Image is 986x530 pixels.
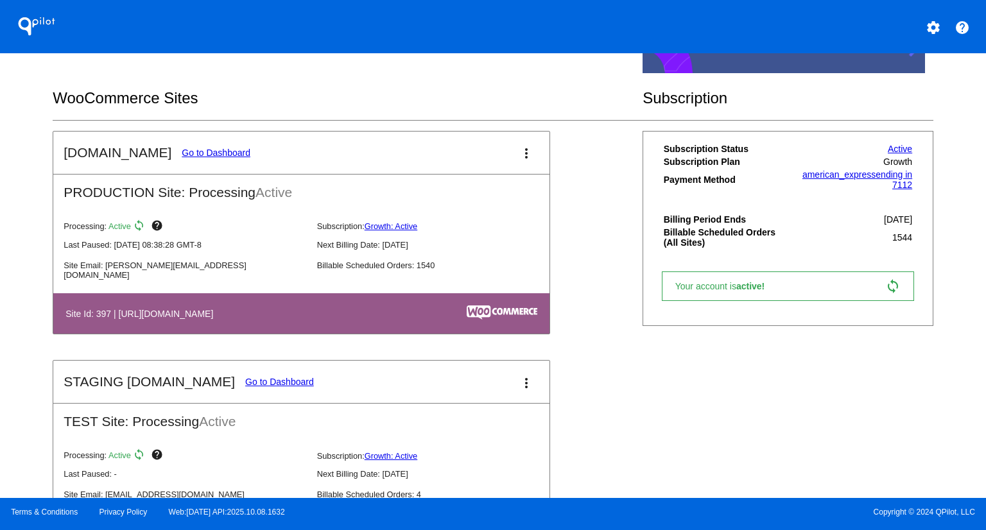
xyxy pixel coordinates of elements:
a: american_expressending in 7112 [802,169,912,190]
mat-icon: help [151,449,166,464]
p: Next Billing Date: [DATE] [317,240,560,250]
span: Copyright © 2024 QPilot, LLC [504,508,975,517]
p: Billable Scheduled Orders: 1540 [317,261,560,270]
h2: TEST Site: Processing [53,404,549,429]
th: Billable Scheduled Orders (All Sites) [663,227,788,248]
p: Subscription: [317,221,560,231]
p: Processing: [64,449,306,464]
a: Growth: Active [365,221,418,231]
span: Active [108,451,131,461]
p: Last Paused: - [64,469,306,479]
a: Go to Dashboard [182,148,250,158]
p: Next Billing Date: [DATE] [317,469,560,479]
th: Subscription Plan [663,156,788,167]
h4: Site Id: 397 | [URL][DOMAIN_NAME] [65,309,220,319]
a: Go to Dashboard [245,377,314,387]
a: Growth: Active [365,451,418,461]
mat-icon: help [955,20,970,35]
img: c53aa0e5-ae75-48aa-9bee-956650975ee5 [467,305,537,320]
a: Privacy Policy [99,508,148,517]
th: Billing Period Ends [663,214,788,225]
p: Last Paused: [DATE] 08:38:28 GMT-8 [64,240,306,250]
h2: PRODUCTION Site: Processing [53,175,549,200]
span: Your account is [675,281,778,291]
mat-icon: sync [133,449,148,464]
a: Your account isactive! sync [662,271,914,301]
span: [DATE] [884,214,912,225]
h2: STAGING [DOMAIN_NAME] [64,374,235,389]
mat-icon: settings [926,20,941,35]
a: Terms & Conditions [11,508,78,517]
a: Web:[DATE] API:2025.10.08.1632 [169,508,285,517]
p: Subscription: [317,451,560,461]
span: american_express [802,169,876,180]
h2: WooCommerce Sites [53,89,643,107]
p: Site Email: [EMAIL_ADDRESS][DOMAIN_NAME] [64,490,306,499]
p: Site Email: [PERSON_NAME][EMAIL_ADDRESS][DOMAIN_NAME] [64,261,306,280]
h2: [DOMAIN_NAME] [64,145,171,160]
span: Active [199,414,236,429]
mat-icon: more_vert [519,146,534,161]
th: Subscription Status [663,143,788,155]
h1: QPilot [11,13,62,39]
span: Growth [883,157,912,167]
a: Active [888,144,912,154]
th: Payment Method [663,169,788,191]
mat-icon: help [151,219,166,235]
p: Billable Scheduled Orders: 4 [317,490,560,499]
h2: Subscription [643,89,933,107]
mat-icon: sync [885,278,901,294]
p: Processing: [64,219,306,235]
span: 1544 [892,232,912,243]
span: Active [255,185,292,200]
mat-icon: sync [133,219,148,235]
span: Active [108,221,131,231]
mat-icon: more_vert [519,375,534,391]
span: active! [736,281,771,291]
